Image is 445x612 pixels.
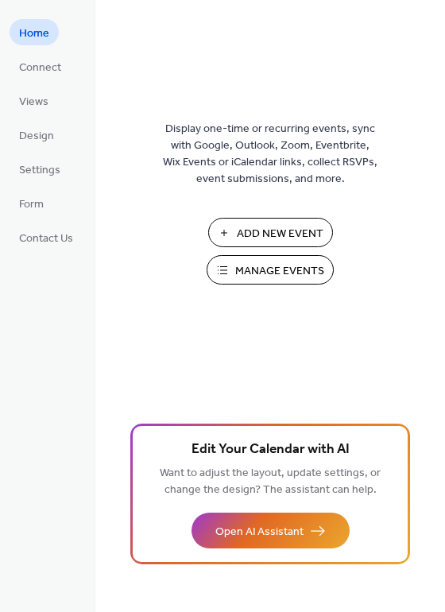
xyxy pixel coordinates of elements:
button: Manage Events [207,255,334,285]
span: Views [19,94,48,110]
span: Design [19,128,54,145]
a: Connect [10,53,71,79]
span: Connect [19,60,61,76]
span: Manage Events [235,263,324,280]
a: Contact Us [10,224,83,250]
a: Home [10,19,59,45]
span: Home [19,25,49,42]
span: Edit Your Calendar with AI [192,439,350,461]
button: Add New Event [208,218,333,247]
span: Want to adjust the layout, update settings, or change the design? The assistant can help. [160,463,381,501]
span: Add New Event [237,226,323,242]
span: Contact Us [19,230,73,247]
button: Open AI Assistant [192,513,350,548]
a: Design [10,122,64,148]
a: Form [10,190,53,216]
a: Settings [10,156,70,182]
a: Views [10,87,58,114]
span: Display one-time or recurring events, sync with Google, Outlook, Zoom, Eventbrite, Wix Events or ... [163,121,377,188]
span: Settings [19,162,60,179]
span: Open AI Assistant [215,524,304,540]
span: Form [19,196,44,213]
